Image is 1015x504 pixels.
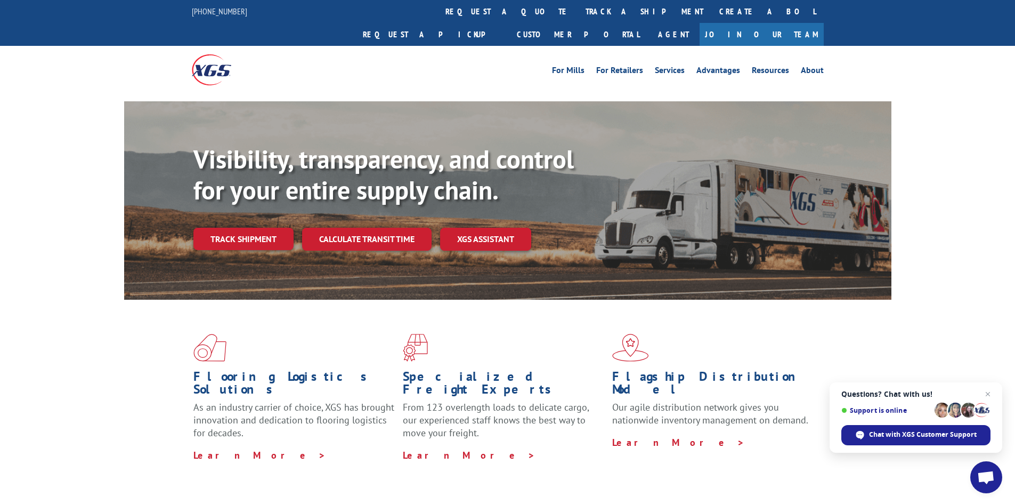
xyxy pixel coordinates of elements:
h1: Specialized Freight Experts [403,370,604,401]
a: Request a pickup [355,23,509,46]
h1: Flagship Distribution Model [612,370,814,401]
a: For Retailers [596,66,643,78]
b: Visibility, transparency, and control for your entire supply chain. [193,142,574,206]
img: xgs-icon-total-supply-chain-intelligence-red [193,334,226,362]
a: About [801,66,824,78]
a: Customer Portal [509,23,647,46]
span: Questions? Chat with us! [841,390,990,398]
a: [PHONE_NUMBER] [192,6,247,17]
a: Track shipment [193,228,294,250]
img: xgs-icon-focused-on-flooring-red [403,334,428,362]
a: Services [655,66,685,78]
span: Support is online [841,406,931,414]
span: As an industry carrier of choice, XGS has brought innovation and dedication to flooring logistics... [193,401,394,439]
img: xgs-icon-flagship-distribution-model-red [612,334,649,362]
p: From 123 overlength loads to delicate cargo, our experienced staff knows the best way to move you... [403,401,604,449]
a: Learn More > [403,449,535,461]
a: Join Our Team [700,23,824,46]
a: Agent [647,23,700,46]
a: XGS ASSISTANT [440,228,531,251]
a: Resources [752,66,789,78]
div: Open chat [970,461,1002,493]
a: Learn More > [612,436,745,449]
h1: Flooring Logistics Solutions [193,370,395,401]
a: Calculate transit time [302,228,432,251]
div: Chat with XGS Customer Support [841,425,990,445]
a: Advantages [696,66,740,78]
span: Close chat [981,388,994,401]
span: Our agile distribution network gives you nationwide inventory management on demand. [612,401,808,426]
span: Chat with XGS Customer Support [869,430,977,439]
a: For Mills [552,66,584,78]
a: Learn More > [193,449,326,461]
